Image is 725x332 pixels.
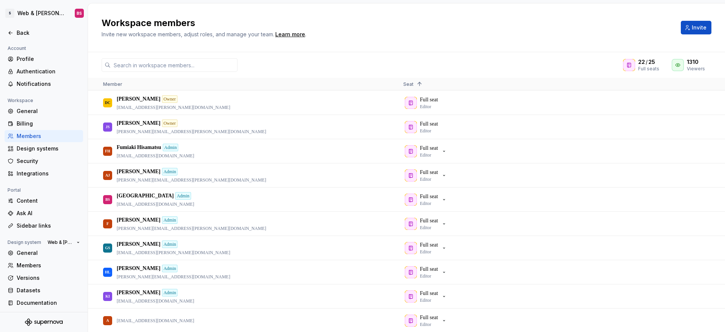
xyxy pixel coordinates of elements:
[17,80,80,88] div: Notifications
[403,265,450,280] button: Full seatEditor
[105,240,110,255] div: GS
[105,144,110,158] div: FH
[102,17,672,29] h2: Workspace members
[17,222,80,230] div: Sidebar links
[162,95,177,103] div: Owner
[117,104,230,110] p: [EMAIL_ADDRESS][PERSON_NAME][DOMAIN_NAME]
[117,240,160,248] p: [PERSON_NAME]
[5,238,44,247] div: Design system
[687,58,699,66] span: 1310
[420,249,431,255] p: Editor
[105,95,110,110] div: DC
[420,321,431,327] p: Editor
[17,299,80,307] div: Documentation
[17,145,80,152] div: Design systems
[117,144,161,151] p: Fumiaki Hisamatsu
[5,105,83,117] a: General
[105,192,110,207] div: BS
[420,144,438,152] p: Full seat
[420,314,438,321] p: Full seat
[5,27,83,39] a: Back
[117,250,230,256] p: [EMAIL_ADDRESS][PERSON_NAME][DOMAIN_NAME]
[420,193,438,200] p: Full seat
[5,44,29,53] div: Account
[77,10,82,16] div: BS
[638,66,663,72] div: Full seats
[117,274,230,280] p: [PERSON_NAME][EMAIL_ADDRESS][DOMAIN_NAME]
[403,144,450,159] button: Full seatEditor
[17,29,80,37] div: Back
[420,176,431,182] p: Editor
[5,186,24,195] div: Portal
[403,168,450,183] button: Full seatEditor
[5,65,83,78] a: Authentication
[162,119,177,127] div: Owner
[5,207,83,219] a: Ask AI
[102,31,274,37] span: Invite new workspace members, adjust roles, and manage your team.
[162,168,177,175] div: Admin
[105,265,110,279] div: HL
[687,66,706,72] div: Viewers
[17,68,80,75] div: Authentication
[681,21,711,34] button: Invite
[403,192,450,207] button: Full seatEditor
[106,313,109,328] div: A
[420,200,431,206] p: Editor
[117,119,160,127] p: [PERSON_NAME]
[111,58,238,72] input: Search in workspace members...
[275,31,305,38] a: Learn more
[117,177,266,183] p: [PERSON_NAME][EMAIL_ADDRESS][PERSON_NAME][DOMAIN_NAME]
[5,9,14,18] div: S
[175,192,191,200] div: Admin
[17,170,80,177] div: Integrations
[48,239,74,245] span: Web & [PERSON_NAME] Systems
[5,78,83,90] a: Notifications
[420,217,438,225] p: Full seat
[17,120,80,127] div: Billing
[117,192,174,200] p: [GEOGRAPHIC_DATA]
[420,265,438,273] p: Full seat
[5,155,83,167] a: Security
[403,216,450,231] button: Full seatEditor
[117,95,160,103] p: [PERSON_NAME]
[403,240,450,256] button: Full seatEditor
[5,247,83,259] a: General
[638,58,663,66] div: /
[17,287,80,294] div: Datasets
[17,157,80,165] div: Security
[5,220,83,232] a: Sidebar links
[17,132,80,140] div: Members
[420,273,431,279] p: Editor
[5,297,83,309] a: Documentation
[117,153,194,159] p: [EMAIL_ADDRESS][DOMAIN_NAME]
[117,289,160,296] p: [PERSON_NAME]
[5,143,83,155] a: Design systems
[17,55,80,63] div: Profile
[2,5,86,22] button: SWeb & [PERSON_NAME] SystemsBS
[117,201,202,207] p: [EMAIL_ADDRESS][DOMAIN_NAME]
[638,58,645,66] span: 22
[17,274,80,282] div: Versions
[106,119,110,134] div: JS
[420,169,438,176] p: Full seat
[105,289,110,304] div: KI
[163,144,178,151] div: Admin
[117,265,160,272] p: [PERSON_NAME]
[420,290,438,297] p: Full seat
[17,107,80,115] div: General
[5,259,83,271] a: Members
[5,168,83,180] a: Integrations
[420,152,431,158] p: Editor
[117,225,266,231] p: [PERSON_NAME][EMAIL_ADDRESS][PERSON_NAME][DOMAIN_NAME]
[105,168,110,183] div: AJ
[17,209,80,217] div: Ask AI
[17,197,80,205] div: Content
[25,318,63,326] svg: Supernova Logo
[403,81,413,87] span: Seat
[5,130,83,142] a: Members
[5,118,83,130] a: Billing
[162,265,177,272] div: Admin
[117,216,160,224] p: [PERSON_NAME]
[106,216,109,231] div: F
